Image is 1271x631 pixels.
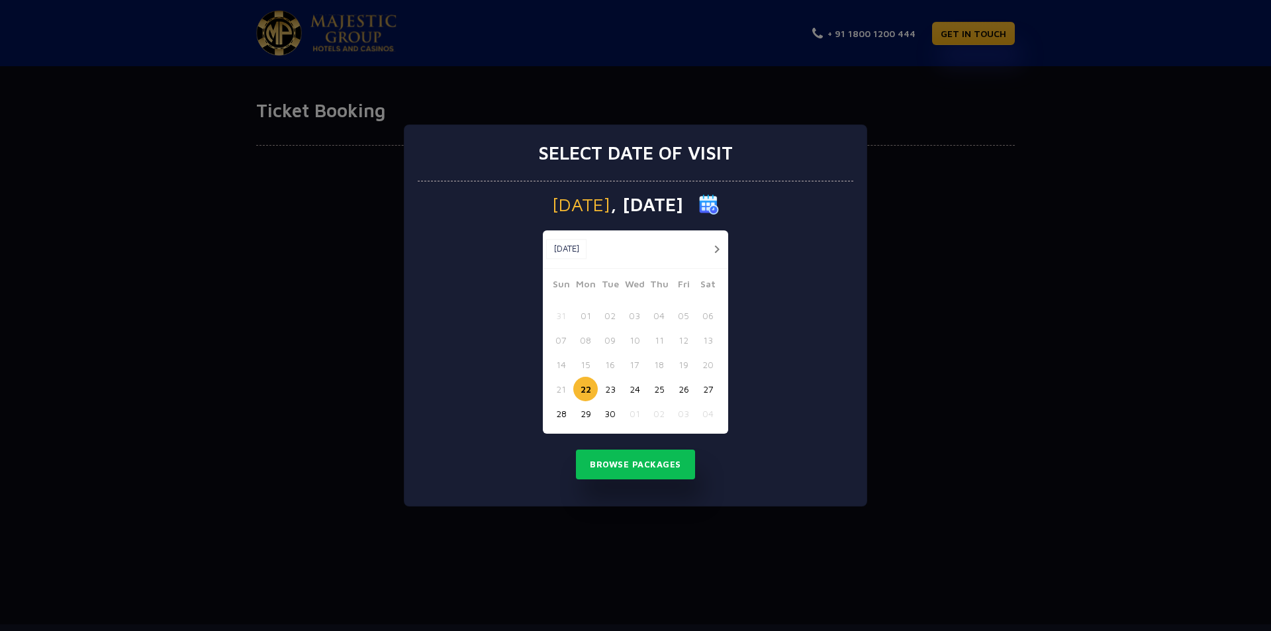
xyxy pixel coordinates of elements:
[552,195,610,214] span: [DATE]
[647,401,671,426] button: 02
[573,377,598,401] button: 22
[696,328,720,352] button: 13
[647,303,671,328] button: 04
[576,450,695,480] button: Browse Packages
[647,377,671,401] button: 25
[598,352,622,377] button: 16
[622,352,647,377] button: 17
[671,328,696,352] button: 12
[696,303,720,328] button: 06
[622,303,647,328] button: 03
[549,277,573,295] span: Sun
[549,328,573,352] button: 07
[622,277,647,295] span: Wed
[699,195,719,215] img: calender icon
[610,195,683,214] span: , [DATE]
[622,377,647,401] button: 24
[671,377,696,401] button: 26
[671,352,696,377] button: 19
[671,303,696,328] button: 05
[696,401,720,426] button: 04
[598,303,622,328] button: 02
[549,377,573,401] button: 21
[573,401,598,426] button: 29
[622,328,647,352] button: 10
[573,303,598,328] button: 01
[622,401,647,426] button: 01
[598,277,622,295] span: Tue
[549,401,573,426] button: 28
[573,328,598,352] button: 08
[647,277,671,295] span: Thu
[696,352,720,377] button: 20
[671,277,696,295] span: Fri
[647,328,671,352] button: 11
[598,328,622,352] button: 09
[573,277,598,295] span: Mon
[598,401,622,426] button: 30
[598,377,622,401] button: 23
[573,352,598,377] button: 15
[647,352,671,377] button: 18
[696,277,720,295] span: Sat
[538,142,733,164] h3: Select date of visit
[549,352,573,377] button: 14
[696,377,720,401] button: 27
[546,239,587,259] button: [DATE]
[671,401,696,426] button: 03
[549,303,573,328] button: 31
